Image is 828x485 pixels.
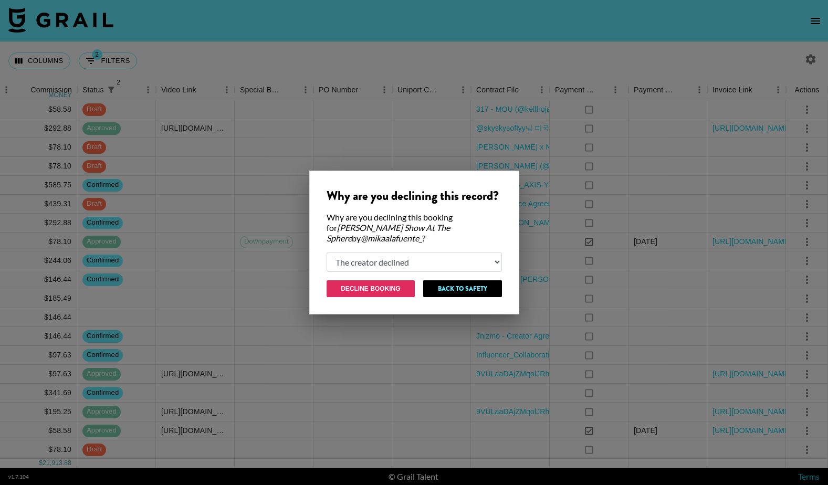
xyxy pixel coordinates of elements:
[327,280,415,297] button: Decline Booking
[327,223,450,243] em: [PERSON_NAME] Show At The Sphere
[327,188,502,204] div: Why are you declining this record?
[423,280,501,297] button: Back to Safety
[361,233,422,243] em: @ mikaalafuente_
[327,212,502,244] div: Why are you declining this booking for by ?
